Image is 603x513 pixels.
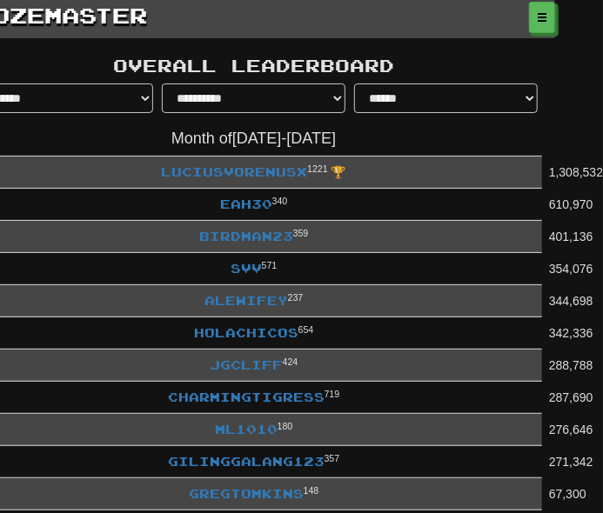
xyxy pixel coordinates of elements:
a: Jgcliff [210,357,283,372]
a: alewifey [204,293,288,308]
a: birdman23 [199,229,293,243]
a: svv [231,261,262,276]
sup: Level 359 [293,228,309,238]
a: LuciusVorenusX [161,164,307,179]
sup: Level 340 [272,196,288,206]
a: GIlinggalang123 [168,454,325,469]
a: Holachicos [194,325,298,340]
a: ml1010 [215,422,278,436]
sup: 357 [325,453,340,463]
sup: Level 571 [262,260,278,270]
a: EAH30 [220,197,272,211]
sup: Level 180 [278,421,293,431]
sup: Level 237 [288,292,304,303]
sup: Level 1221 [307,163,327,174]
span: 🏆 [332,165,346,179]
a: GregTomkins [189,486,304,501]
sup: Level 719 [325,389,340,399]
a: CharmingTigress [168,390,325,404]
sup: Level 654 [298,324,314,335]
sup: Level 148 [304,485,319,496]
sup: Level 424 [283,356,298,367]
